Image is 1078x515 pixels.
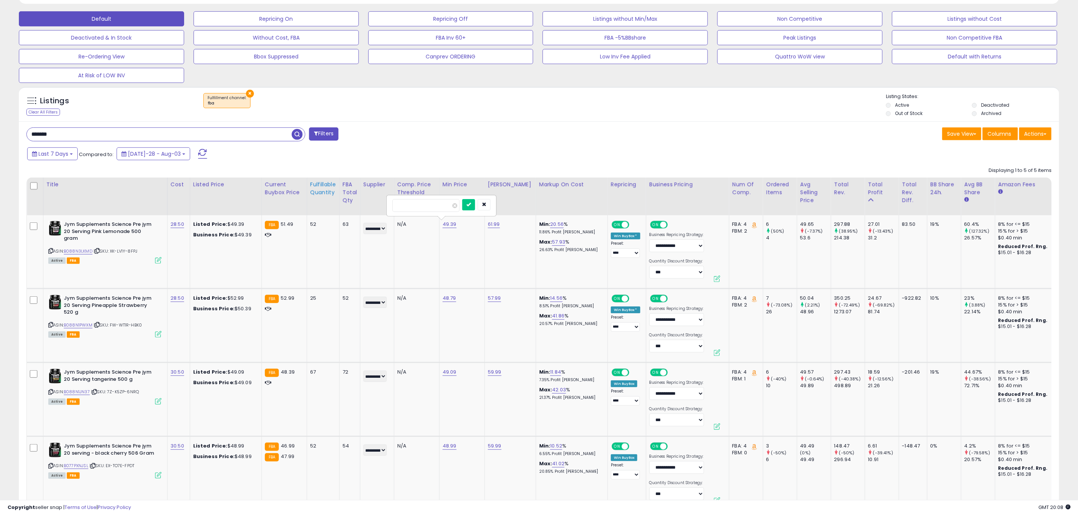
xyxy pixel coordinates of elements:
div: 49.49 [800,443,831,449]
div: Cost [171,181,187,189]
small: (-13.43%) [873,228,893,234]
div: ASIN: [48,369,161,404]
div: Avg BB Share [964,181,992,196]
small: (-69.82%) [873,302,895,308]
div: Ordered Items [766,181,794,196]
b: Listed Price: [193,221,228,228]
button: Bbox Suppressed [194,49,359,64]
a: 20.56 [550,221,564,228]
b: Business Price: [193,379,235,386]
small: (50%) [771,228,784,234]
div: Comp. Price Threshold [397,181,436,196]
a: 57.93 [552,238,565,246]
button: FBA Inv 60+ [368,30,534,45]
a: 10.52 [550,442,562,450]
b: Jym Supplements Science Pre jym 20 Serving Pineapple Strawberry 520 g [64,295,155,318]
label: Business Repricing Strategy: [649,306,704,311]
span: FBA [67,331,80,338]
div: $0.40 min [998,235,1061,241]
div: 63 [343,221,354,228]
b: Jym Supplements Science Pre jym 20 serving - black cherry 506 Gram [64,443,155,458]
div: $49.09 [193,369,256,376]
img: 51IvxdVBdfL._SL40_.jpg [48,295,62,310]
span: Columns [987,130,1011,138]
small: (-40.38%) [839,376,861,382]
div: 8% for <= $15 [998,369,1061,376]
div: -922.82 [902,295,921,302]
span: FBA [67,257,80,264]
div: 296.94 [834,456,865,463]
div: Total Rev. [834,181,862,196]
div: $49.39 [193,231,256,238]
div: % [539,295,602,309]
p: 8.51% Profit [PERSON_NAME] [539,303,602,309]
small: (-0.64%) [805,376,824,382]
div: $0.40 min [998,382,1061,389]
div: 44.67% [964,369,995,376]
small: (127.32%) [969,228,989,234]
small: FBA [265,221,279,229]
button: Filters [309,127,338,141]
a: 48.99 [443,442,457,450]
a: 57.99 [488,294,501,302]
button: Last 7 Days [27,147,78,160]
span: OFF [666,222,678,228]
b: Reduced Prof. Rng. [998,391,1048,397]
small: (3.88%) [969,302,986,308]
a: 30.50 [171,368,184,376]
span: ON [651,443,660,450]
div: N/A [397,443,434,449]
p: 20.57% Profit [PERSON_NAME] [539,321,602,326]
div: FBM: 2 [732,302,757,308]
label: Deactivated [981,102,1009,108]
small: Amazon Fees. [998,189,1003,195]
img: 51s37bV2lSL._SL40_.jpg [48,369,62,384]
b: Jym Supplements Science Pre jym 20 Serving Pink Lemonade 500 gram [64,221,155,244]
span: | SKU: EX-TO7E-FPDT [89,463,134,469]
b: Listed Price: [193,294,228,302]
div: $0.40 min [998,308,1061,315]
div: $15.01 - $16.28 [998,397,1061,404]
div: FBM: 2 [732,228,757,235]
div: 21.26 [868,382,899,389]
span: ON [651,222,660,228]
div: Current Buybox Price [265,181,304,196]
button: Actions [1019,127,1052,140]
p: 7.35% Profit [PERSON_NAME] [539,377,602,383]
div: 67 [310,369,334,376]
span: ON [612,443,622,450]
a: B088N1JN37 [64,389,90,395]
div: 148.47 [834,443,865,449]
span: FBA [67,399,80,405]
b: Max: [539,386,552,393]
small: Avg BB Share. [964,196,969,203]
div: 19% [930,221,955,228]
a: B088N1PWXM [64,322,92,328]
div: 3 [766,443,797,449]
div: Num of Comp. [732,181,760,196]
div: % [539,221,602,235]
div: FBA Total Qty [343,181,357,204]
button: Default [19,11,184,26]
small: (-12.56%) [873,376,893,382]
div: ASIN: [48,295,161,337]
div: 8% for <= $15 [998,221,1061,228]
span: [DATE]-28 - Aug-03 [128,150,181,158]
span: Compared to: [79,151,114,158]
small: (-39.41%) [873,450,893,456]
div: 72 [343,369,354,376]
div: FBA: 4 [732,369,757,376]
div: FBA: 4 [732,443,757,449]
div: Preset: [611,389,640,406]
button: Columns [983,127,1018,140]
div: % [539,313,602,326]
span: Fulfillment channel : [208,95,246,106]
p: 6.55% Profit [PERSON_NAME] [539,451,602,457]
div: 20.57% [964,456,995,463]
small: (-38.56%) [969,376,991,382]
img: 51siNEhvSmL._SL40_.jpg [48,443,62,458]
div: 18.59 [868,369,899,376]
div: 8% for <= $15 [998,443,1061,449]
a: 28.50 [171,221,184,228]
a: 59.99 [488,368,501,376]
